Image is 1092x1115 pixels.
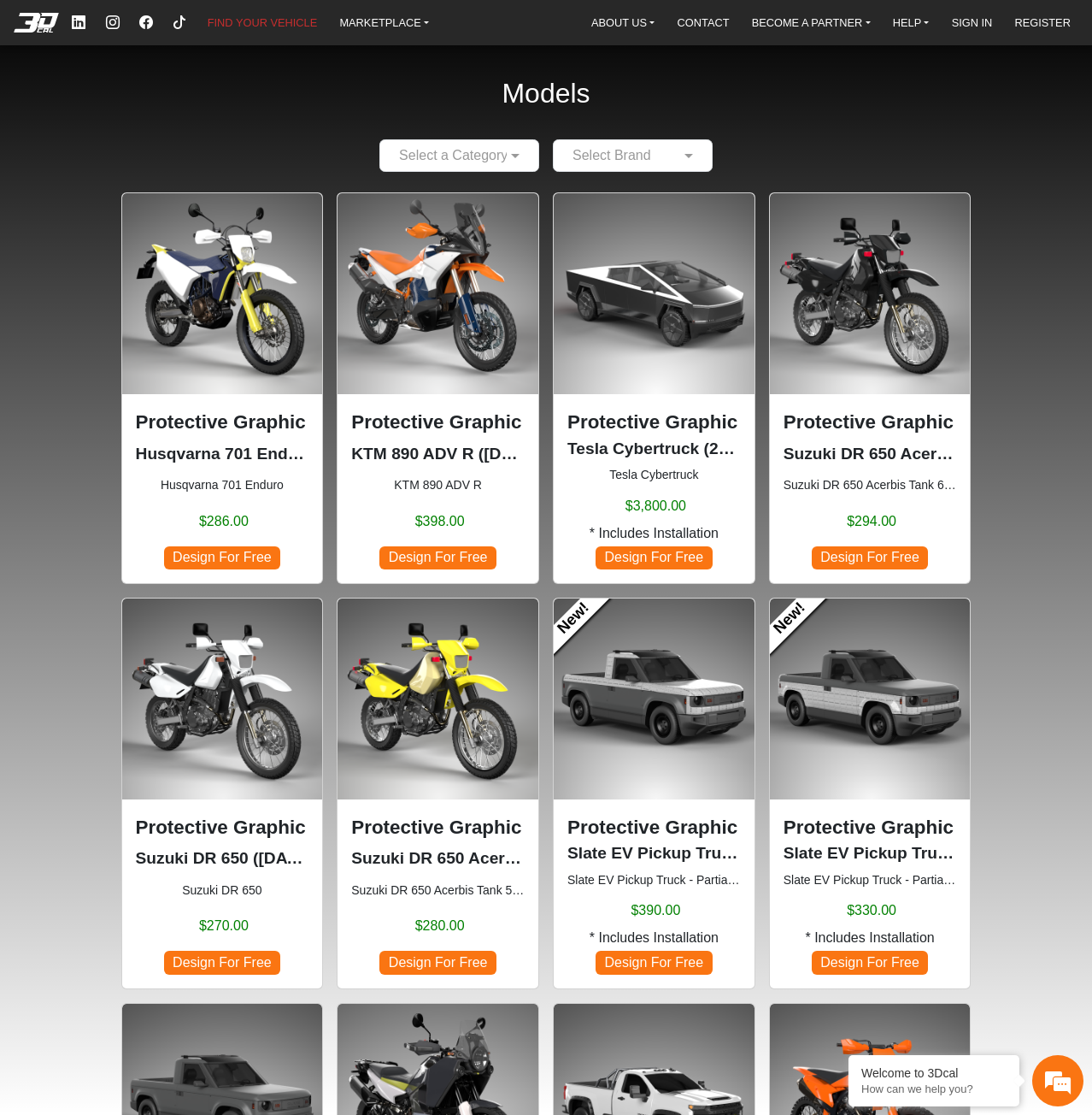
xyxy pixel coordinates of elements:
span: $3,800.00 [625,496,686,516]
a: CONTACT [671,9,737,36]
img: EV Pickup TruckHalf Bottom Set2026 [770,599,971,799]
div: Chat with us now [114,90,313,112]
img: DR 650Acerbis Tank 6.6 Gl1996-2024 [770,193,971,394]
span: $294.00 [847,511,896,532]
small: Slate EV Pickup Truck - Partial Wrapping Kit [567,871,741,889]
p: How can we help you? [861,1083,1007,1095]
a: REGISTER [1007,9,1077,36]
div: Navigation go back [19,88,44,114]
p: Husqvarna 701 Enduro (2016-2024) [136,442,309,467]
div: Suzuki DR 650 Acerbis Tank 6.6 Gl [769,192,972,584]
div: Slate EV Pickup Truck - Partial Wrapping Kit [553,598,755,989]
p: Protective Graphic Kit [567,408,741,437]
div: FAQs [114,505,220,558]
p: Slate EV Pickup Truck Half Bottom Set (2026) [784,841,957,866]
a: BECOME A PARTNER [745,9,878,36]
span: Design For Free [596,951,712,974]
a: ABOUT US [584,9,661,36]
span: We're online! [99,201,236,363]
span: $398.00 [415,511,465,532]
a: FIND YOUR VEHICLE [201,9,324,36]
p: Protective Graphic Kit [351,813,525,842]
img: DR 6501996-2024 [122,599,323,799]
p: KTM 890 ADV R (2023-2025) [351,442,525,467]
span: * Includes Installation [590,523,719,544]
span: Design For Free [379,951,496,974]
span: Design For Free [596,546,712,569]
p: Protective Graphic Kit [784,813,957,842]
span: * Includes Installation [806,928,935,948]
span: Design For Free [379,546,496,569]
img: EV Pickup TruckHalf Top Set2026 [554,599,754,799]
img: DR 650Acerbis Tank 5.3 Gl1996-2024 [338,599,538,799]
div: KTM 890 ADV R [337,192,539,584]
a: MARKETPLACE [332,9,436,36]
div: Husqvarna 701 Enduro [121,192,324,584]
small: Husqvarna 701 Enduro [136,476,309,494]
div: Suzuki DR 650 Acerbis Tank 5.3 Gl [337,598,539,989]
p: Protective Graphic Kit [136,408,309,437]
div: Suzuki DR 650 [121,598,324,989]
a: SIGN IN [945,9,1000,36]
img: Cybertrucknull2024 [554,193,754,394]
img: 701 Enduronull2016-2024 [122,193,323,394]
div: Minimize live chat window [280,9,321,50]
span: $330.00 [847,900,896,921]
a: HELP [886,9,936,36]
p: Slate EV Pickup Truck Half Top Set (2026) [567,841,741,866]
img: 890 ADV R null2023-2025 [338,193,538,394]
div: Slate EV Pickup Truck - Partial Wrapping Kit [769,598,972,989]
p: Suzuki DR 650 (1996-2024) [136,847,309,871]
span: Conversation [9,535,114,547]
textarea: Type your message and hit 'Enter' [9,445,326,505]
small: Suzuki DR 650 Acerbis Tank 5.3 Gl [351,882,525,900]
div: Welcome to 3Dcal [861,1066,1007,1080]
a: New! [540,584,609,653]
a: New! [755,584,825,653]
small: Suzuki DR 650 [136,882,309,900]
span: Design For Free [164,951,280,974]
p: Suzuki DR 650 Acerbis Tank 5.3 Gl (1996-2024) [351,847,525,871]
div: Articles [220,505,326,558]
h2: Models [502,55,590,133]
p: Protective Graphic Kit [784,408,957,437]
p: Protective Graphic Kit [136,813,309,842]
small: Suzuki DR 650 Acerbis Tank 6.6 Gl [784,476,957,494]
small: Slate EV Pickup Truck - Partial Wrapping Kit [784,871,957,889]
p: Tesla Cybertruck (2024) [567,437,741,462]
p: Protective Graphic Kit [567,813,741,842]
span: $390.00 [631,900,680,921]
span: * Includes Installation [590,928,719,948]
p: Protective Graphic Kit [351,408,525,437]
span: Design For Free [164,546,280,569]
span: Design For Free [812,546,928,569]
div: Tesla Cybertruck [553,192,755,584]
small: KTM 890 ADV R [351,476,525,494]
p: Suzuki DR 650 Acerbis Tank 6.6 Gl (1996-2024) [784,442,957,467]
span: $270.00 [199,916,249,936]
small: Tesla Cybertruck [567,466,741,484]
span: Design For Free [812,951,928,974]
span: $280.00 [415,916,465,936]
span: $286.00 [199,511,249,532]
